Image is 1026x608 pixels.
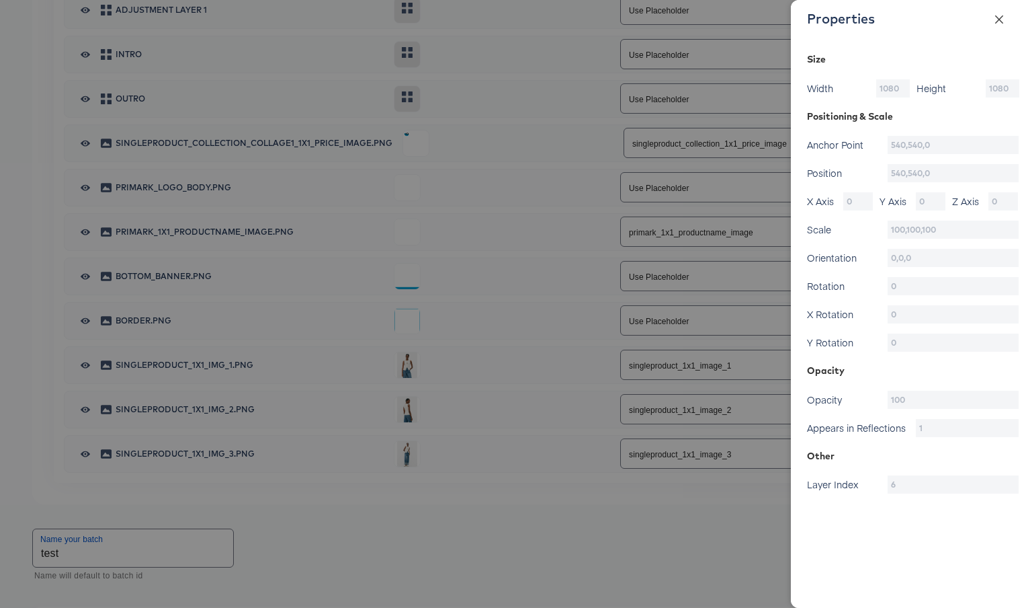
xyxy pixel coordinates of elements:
span: 100 [888,391,1019,409]
span: X Axis [807,192,837,211]
span: Orientation [807,249,881,267]
span: 1 [916,419,1019,437]
span: Layer Index [807,476,881,494]
span: close [994,14,1004,25]
span: Rotation [807,277,881,295]
span: 0 [888,277,1019,295]
div: Positioning & Scale [807,111,1019,122]
span: 0 [888,305,1019,324]
span: 1080 [986,79,1019,98]
span: Properties [807,10,875,27]
span: 540,540,0 [888,164,1019,182]
span: Y Axis [880,192,909,211]
span: 0 [916,192,945,211]
span: Height [916,79,979,98]
span: 0 [843,192,873,211]
span: 540,540,0 [888,136,1019,154]
div: Size [807,54,1019,65]
span: Anchor Point [807,136,881,154]
span: 1080 [876,79,910,98]
span: Width [807,79,869,98]
span: 0,0,0 [888,249,1019,267]
span: Y Rotation [807,334,881,352]
span: Z Axis [952,192,982,211]
span: X Rotation [807,305,881,324]
span: 0 [988,192,1018,211]
span: 100,100,100 [888,221,1019,239]
span: Position [807,164,881,182]
span: 6 [888,476,1019,494]
span: 0 [888,334,1019,352]
span: Scale [807,221,881,239]
div: Other [807,451,1019,461]
div: Opacity [807,365,1019,376]
span: Appears in Reflections [807,419,909,437]
span: Opacity [807,391,881,409]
